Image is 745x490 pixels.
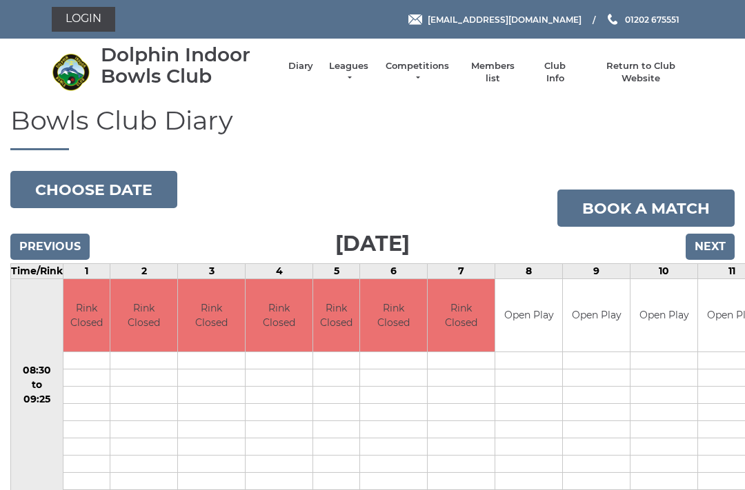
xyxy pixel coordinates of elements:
td: 3 [178,264,246,279]
a: Members list [464,60,521,85]
a: Competitions [384,60,450,85]
img: Phone us [608,14,617,25]
td: 5 [313,264,360,279]
td: Rink Closed [428,279,495,351]
a: Book a match [557,190,735,227]
a: Diary [288,60,313,72]
td: Open Play [495,279,562,351]
td: 8 [495,264,563,279]
a: Phone us 01202 675551 [606,13,679,26]
td: 1 [63,264,110,279]
td: 10 [630,264,698,279]
img: Dolphin Indoor Bowls Club [52,53,90,91]
a: Club Info [535,60,575,85]
a: Leagues [327,60,370,85]
td: Rink Closed [313,279,359,351]
td: 6 [360,264,428,279]
td: Rink Closed [246,279,312,351]
td: 9 [563,264,630,279]
td: Open Play [630,279,697,351]
img: Email [408,14,422,25]
td: Time/Rink [11,264,63,279]
span: 01202 675551 [625,14,679,24]
td: Open Play [563,279,630,351]
a: Email [EMAIL_ADDRESS][DOMAIN_NAME] [408,13,582,26]
span: [EMAIL_ADDRESS][DOMAIN_NAME] [428,14,582,24]
td: Rink Closed [110,279,177,351]
td: 7 [428,264,495,279]
a: Login [52,7,115,32]
button: Choose date [10,171,177,208]
td: Rink Closed [178,279,245,351]
input: Previous [10,234,90,260]
div: Dolphin Indoor Bowls Club [101,44,275,87]
td: 2 [110,264,178,279]
td: Rink Closed [360,279,427,351]
input: Next [686,234,735,260]
td: Rink Closed [63,279,110,351]
a: Return to Club Website [589,60,693,85]
td: 4 [246,264,313,279]
h1: Bowls Club Diary [10,106,735,151]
